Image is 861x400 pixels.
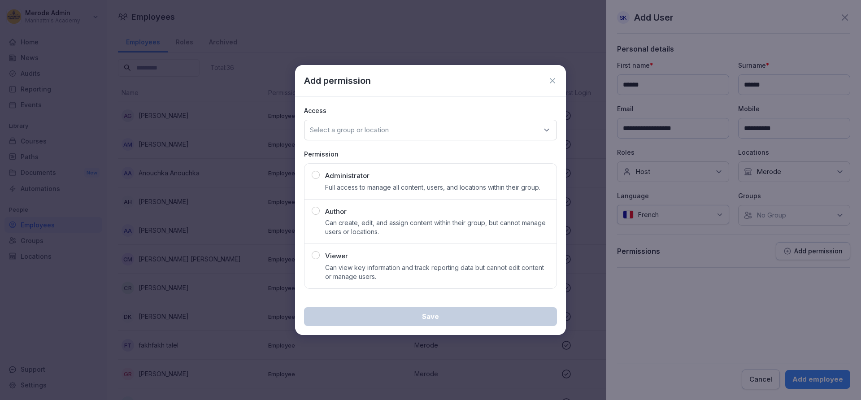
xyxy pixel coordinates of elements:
[325,263,549,281] p: Can view key information and track reporting data but cannot edit content or manage users.
[304,149,557,159] p: Permission
[325,251,348,261] p: Viewer
[310,126,389,135] p: Select a group or location
[325,183,540,192] p: Full access to manage all content, users, and locations within their group.
[304,307,557,326] button: Save
[311,312,550,322] div: Save
[325,207,347,217] p: Author
[325,218,549,236] p: Can create, edit, and assign content within their group, but cannot manage users or locations.
[304,74,371,87] p: Add permission
[325,171,370,181] p: Administrator
[304,106,557,115] p: Access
